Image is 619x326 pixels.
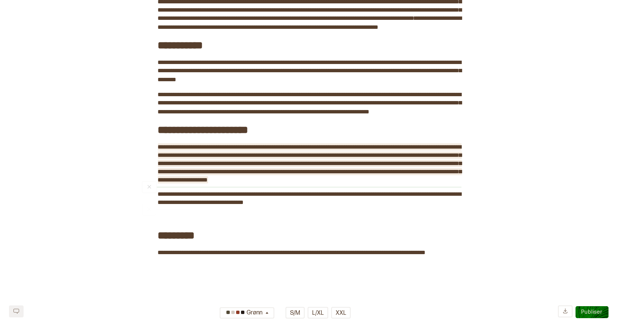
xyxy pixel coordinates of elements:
[308,307,328,319] button: L/XL
[220,307,274,319] button: Grønn
[224,307,264,319] div: Grønn
[576,306,609,318] button: Publiser
[582,309,603,315] span: Publiser
[286,307,305,319] button: S/M
[331,307,351,319] button: XXL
